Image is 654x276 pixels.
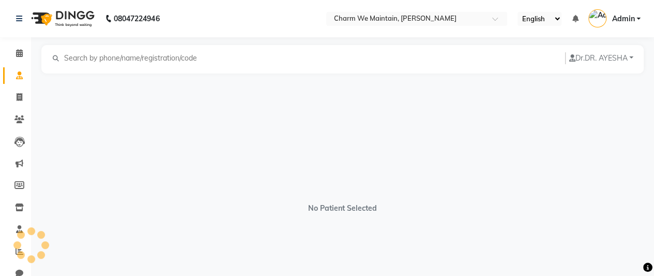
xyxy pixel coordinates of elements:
img: Admin [588,9,606,27]
button: Dr.DR. AYESHA [565,52,636,64]
input: Search by phone/name/registration/code [63,52,205,64]
img: logo [26,4,97,33]
span: Dr. [569,53,584,63]
b: 08047224946 [114,4,159,33]
span: Admin [612,13,634,24]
